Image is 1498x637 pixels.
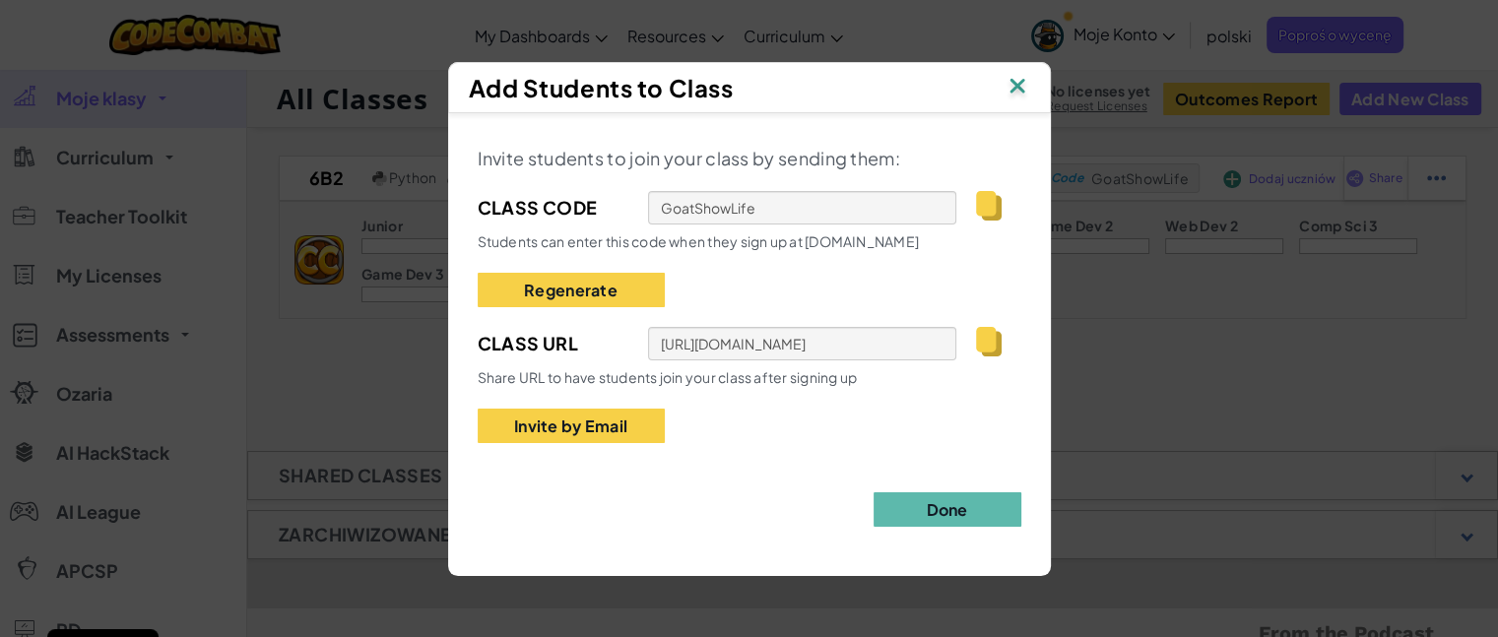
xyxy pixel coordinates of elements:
[976,327,1001,356] img: IconCopy.svg
[478,273,665,307] button: Regenerate
[976,191,1001,221] img: IconCopy.svg
[469,73,734,102] span: Add Students to Class
[1005,73,1030,102] img: IconClose.svg
[874,492,1021,527] button: Done
[478,193,628,223] span: Class Code
[478,368,858,386] span: Share URL to have students join your class after signing up
[478,409,665,443] button: Invite by Email
[478,329,628,358] span: Class Url
[478,232,920,250] span: Students can enter this code when they sign up at [DOMAIN_NAME]
[478,147,900,169] span: Invite students to join your class by sending them:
